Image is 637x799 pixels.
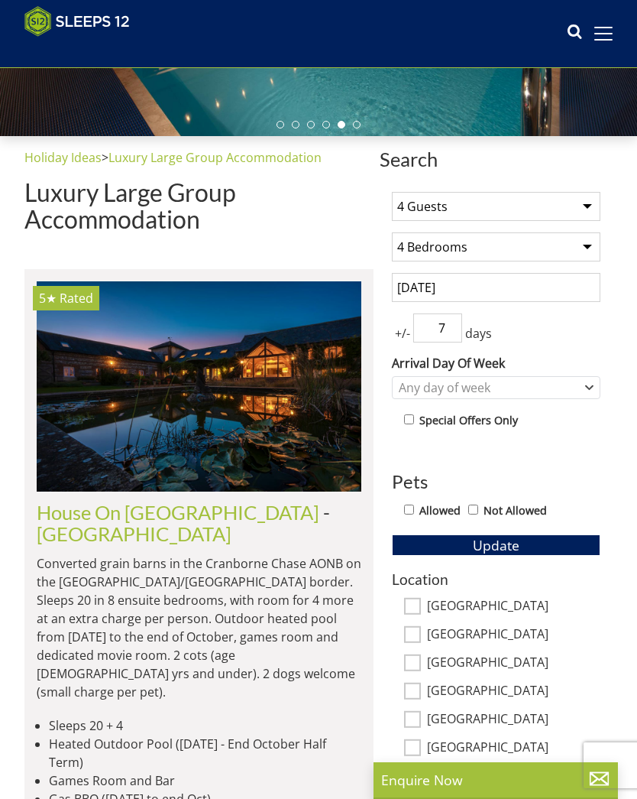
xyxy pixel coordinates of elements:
[39,290,57,307] span: House On The Hill has a 5 star rating under the Quality in Tourism Scheme
[462,324,495,343] span: days
[37,281,361,492] img: house-on-the-hill-large-holiday-home-accommodation-wiltshire-sleeps-16.original.jpg
[37,554,361,701] p: Converted grain barns in the Cranborne Chase AONB on the [GEOGRAPHIC_DATA]/[GEOGRAPHIC_DATA] bord...
[24,179,373,232] h1: Luxury Large Group Accommodation
[419,502,461,519] label: Allowed
[473,536,519,554] span: Update
[427,599,600,615] label: [GEOGRAPHIC_DATA]
[419,412,518,429] label: Special Offers Only
[392,354,600,372] label: Arrival Day Of Week
[427,740,600,757] label: [GEOGRAPHIC_DATA]
[37,501,319,524] a: House On [GEOGRAPHIC_DATA]
[427,655,600,672] label: [GEOGRAPHIC_DATA]
[49,771,361,790] li: Games Room and Bar
[108,149,322,166] a: Luxury Large Group Accommodation
[392,571,600,587] h3: Location
[49,716,361,735] li: Sleeps 20 + 4
[392,376,600,399] div: Combobox
[37,501,330,545] span: -
[381,770,610,790] p: Enquire Now
[24,6,130,37] img: Sleeps 12
[37,281,361,492] a: 5★ Rated
[392,324,413,343] span: +/-
[483,502,547,519] label: Not Allowed
[395,379,581,396] div: Any day of week
[392,273,600,302] input: Arrival Date
[427,712,600,729] label: [GEOGRAPHIC_DATA]
[60,290,93,307] span: Rated
[427,627,600,644] label: [GEOGRAPHIC_DATA]
[17,46,177,59] iframe: Customer reviews powered by Trustpilot
[102,149,108,166] span: >
[24,149,102,166] a: Holiday Ideas
[427,684,600,700] label: [GEOGRAPHIC_DATA]
[380,148,613,170] span: Search
[37,522,231,545] a: [GEOGRAPHIC_DATA]
[49,735,361,771] li: Heated Outdoor Pool ([DATE] - End October Half Term)
[392,534,600,556] button: Update
[392,472,600,492] h3: Pets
